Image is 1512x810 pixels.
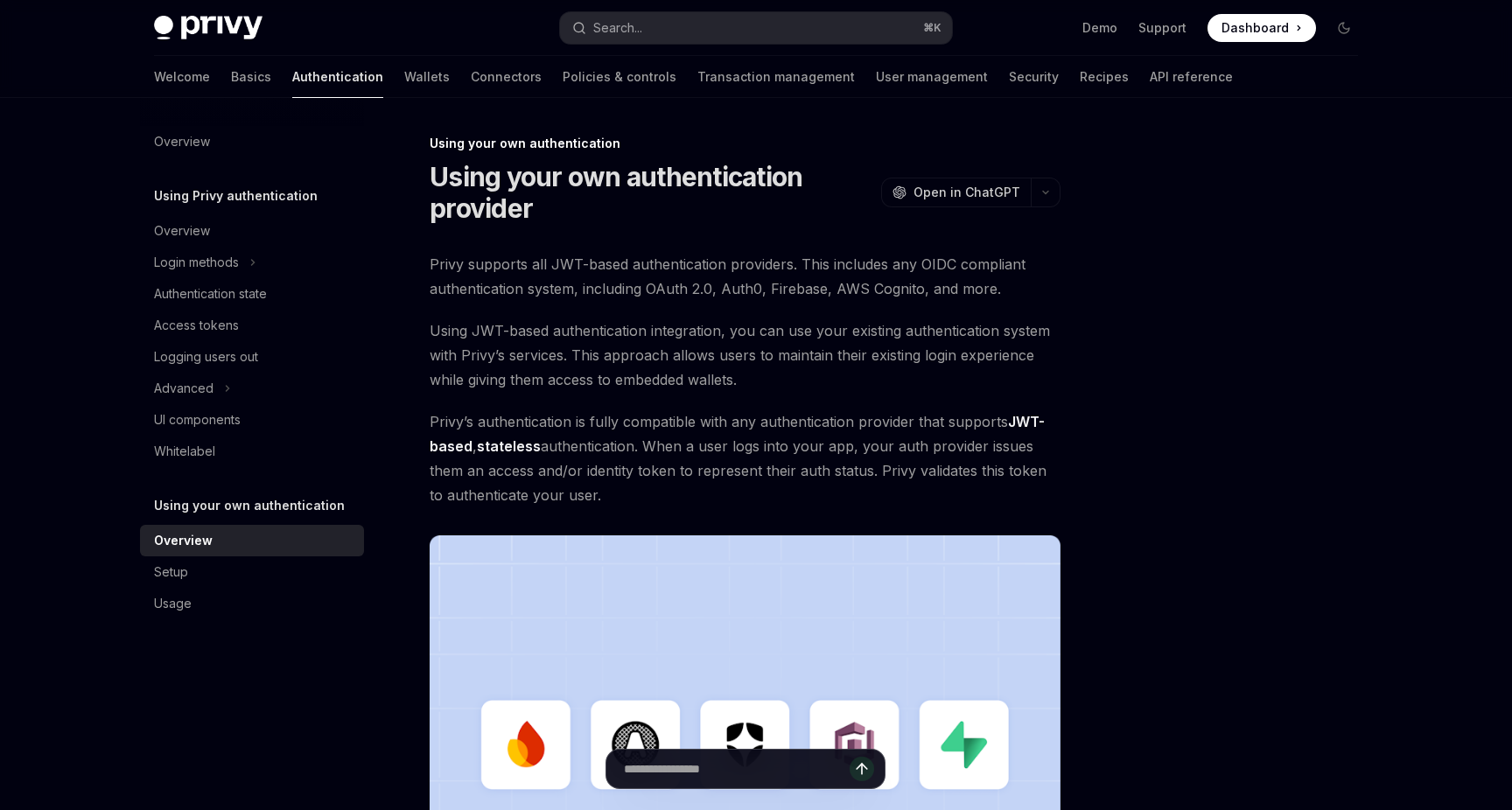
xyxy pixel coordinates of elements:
[593,17,642,38] div: Search...
[430,161,874,224] h1: Using your own authentication provider
[154,562,188,583] div: Setup
[697,56,855,98] a: Transaction management
[154,16,262,40] img: dark logo
[850,757,874,781] button: Send message
[1138,19,1186,37] a: Support
[154,441,215,462] div: Whitelabel
[140,278,364,310] a: Authentication state
[140,310,364,341] a: Access tokens
[563,56,676,98] a: Policies & controls
[154,283,267,304] div: Authentication state
[154,220,210,241] div: Overview
[430,409,1060,507] span: Privy’s authentication is fully compatible with any authentication provider that supports , authe...
[560,12,952,44] button: Open search
[1080,56,1129,98] a: Recipes
[1009,56,1059,98] a: Security
[1207,14,1316,42] a: Dashboard
[154,131,210,152] div: Overview
[140,556,364,588] a: Setup
[477,437,541,456] a: stateless
[1330,14,1358,42] button: Toggle dark mode
[231,56,271,98] a: Basics
[140,215,364,247] a: Overview
[913,184,1020,201] span: Open in ChatGPT
[140,247,364,278] button: Toggle Login methods section
[154,56,210,98] a: Welcome
[154,346,258,367] div: Logging users out
[154,409,241,430] div: UI components
[471,56,542,98] a: Connectors
[140,525,364,556] a: Overview
[881,178,1031,207] button: Open in ChatGPT
[1221,19,1289,37] span: Dashboard
[430,318,1060,392] span: Using JWT-based authentication integration, you can use your existing authentication system with ...
[154,315,239,336] div: Access tokens
[140,341,364,373] a: Logging users out
[1150,56,1233,98] a: API reference
[154,495,345,516] h5: Using your own authentication
[1082,19,1117,37] a: Demo
[624,750,850,788] input: Ask a question...
[154,530,213,551] div: Overview
[140,373,364,404] button: Toggle Advanced section
[154,185,318,206] h5: Using Privy authentication
[154,252,239,273] div: Login methods
[430,252,1060,301] span: Privy supports all JWT-based authentication providers. This includes any OIDC compliant authentic...
[404,56,450,98] a: Wallets
[154,593,192,614] div: Usage
[140,436,364,467] a: Whitelabel
[140,404,364,436] a: UI components
[140,126,364,157] a: Overview
[292,56,383,98] a: Authentication
[923,21,941,35] span: ⌘ K
[876,56,988,98] a: User management
[430,135,1060,152] div: Using your own authentication
[140,588,364,619] a: Usage
[154,378,213,399] div: Advanced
